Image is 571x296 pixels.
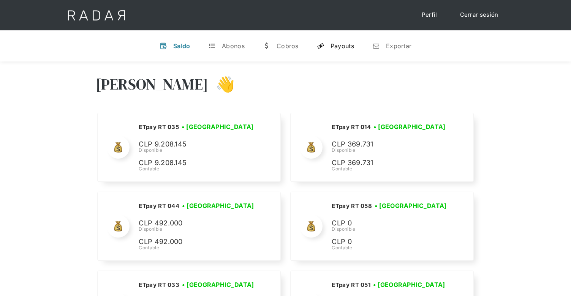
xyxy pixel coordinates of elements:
[332,123,371,131] h2: ETpay RT 014
[373,122,446,131] h3: • [GEOGRAPHIC_DATA]
[139,236,253,247] p: CLP 492.000
[139,165,256,172] div: Contable
[375,201,447,210] h3: • [GEOGRAPHIC_DATA]
[139,147,256,154] div: Disponible
[139,202,179,210] h2: ETpay RT 044
[182,122,254,131] h3: • [GEOGRAPHIC_DATA]
[139,139,253,150] p: CLP 9.208.145
[332,139,446,150] p: CLP 369.731
[452,8,506,22] a: Cerrar sesión
[263,42,270,50] div: w
[139,123,179,131] h2: ETpay RT 035
[139,226,256,233] div: Disponible
[139,157,253,168] p: CLP 9.208.145
[96,75,209,94] h3: [PERSON_NAME]
[222,42,245,50] div: Abonos
[332,157,446,168] p: CLP 369.731
[386,42,411,50] div: Exportar
[139,244,256,251] div: Contable
[173,42,190,50] div: Saldo
[372,42,380,50] div: n
[182,280,254,289] h3: • [GEOGRAPHIC_DATA]
[332,236,446,247] p: CLP 0
[332,244,449,251] div: Contable
[139,281,179,289] h2: ETpay RT 033
[332,147,448,154] div: Disponible
[182,201,254,210] h3: • [GEOGRAPHIC_DATA]
[332,218,446,229] p: CLP 0
[277,42,299,50] div: Cobros
[208,75,235,94] h3: 👋
[332,226,449,233] div: Disponible
[139,218,253,229] p: CLP 492.000
[317,42,324,50] div: y
[373,280,445,289] h3: • [GEOGRAPHIC_DATA]
[331,42,354,50] div: Payouts
[208,42,216,50] div: t
[332,281,370,289] h2: ETpay RT 051
[160,42,167,50] div: v
[332,165,448,172] div: Contable
[332,202,372,210] h2: ETpay RT 058
[414,8,445,22] a: Perfil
